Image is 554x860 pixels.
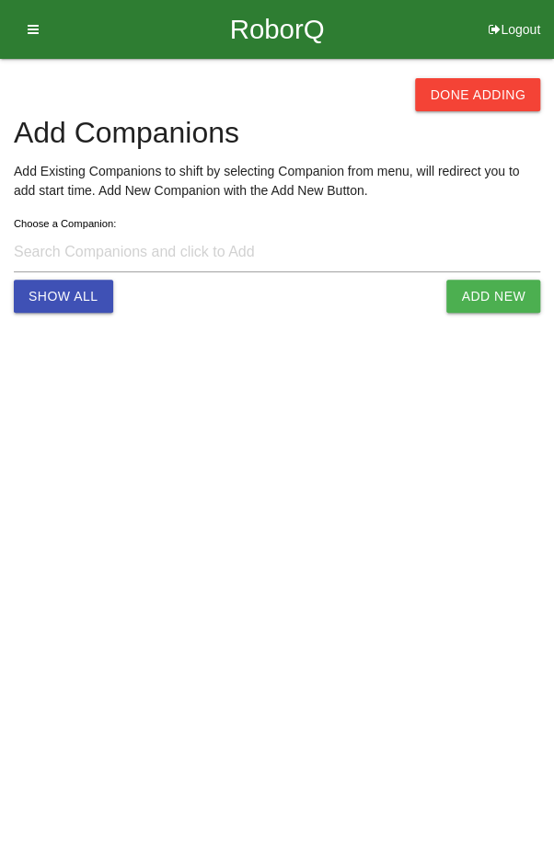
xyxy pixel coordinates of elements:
[446,280,540,313] button: Add New
[14,280,113,313] button: Show All
[14,233,540,272] input: Search Companions and click to Add
[14,162,540,201] p: Add Existing Companions to shift by selecting Companion from menu, will redirect you to add start...
[14,218,116,229] label: Choose a Companion:
[415,78,540,111] button: Done Adding
[14,117,540,149] h4: Add Companions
